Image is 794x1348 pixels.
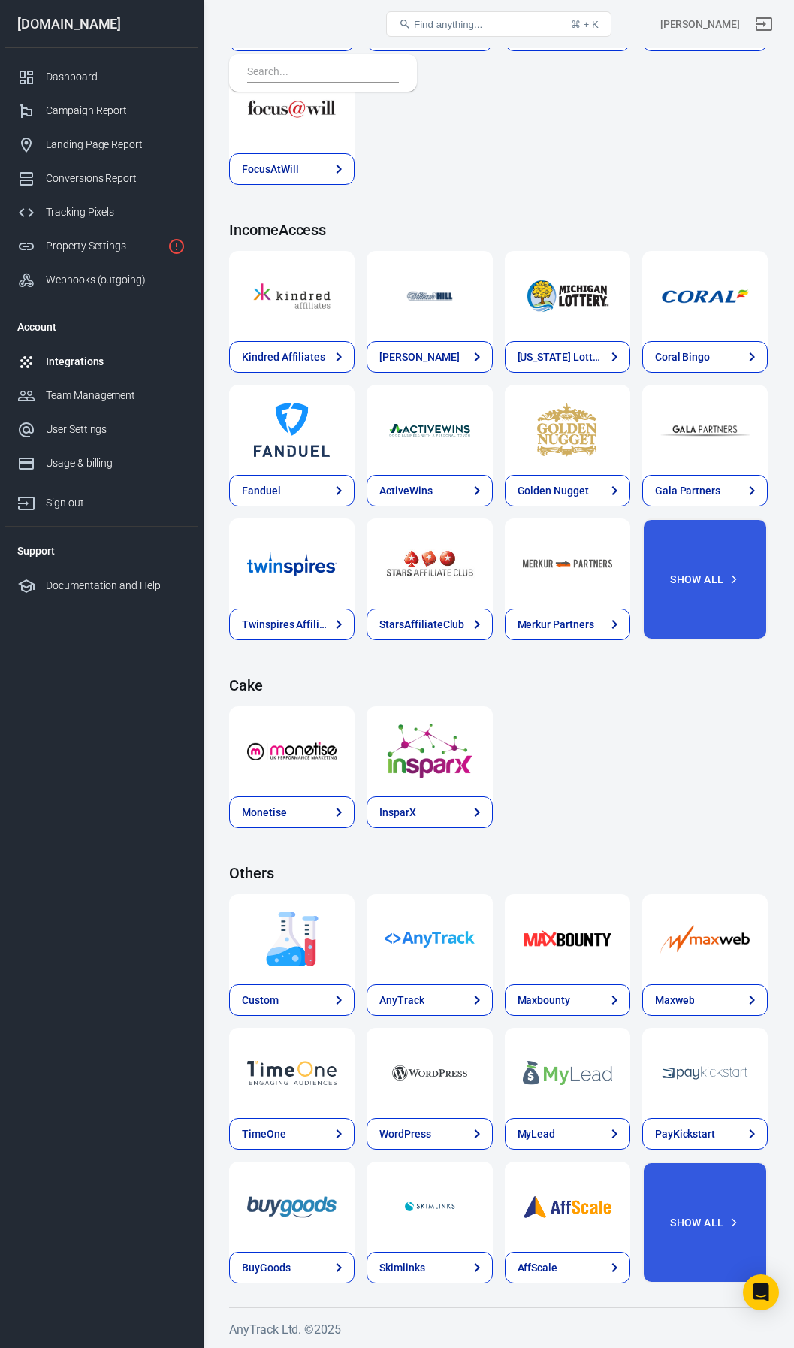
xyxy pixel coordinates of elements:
[505,385,630,475] a: Golden Nugget
[229,609,355,640] a: Twinspires Affiliates
[642,251,768,341] a: Coral Bingo
[5,413,198,446] a: User Settings
[229,1252,355,1283] a: BuyGoods
[655,993,695,1008] div: Maxweb
[385,536,474,591] img: StarsAffiliateClub
[229,518,355,609] a: Twinspires Affiliates
[367,385,492,475] a: ActiveWins
[505,341,630,373] a: [US_STATE] Lottery
[385,724,474,778] img: InsparX
[523,912,612,966] img: Maxbounty
[46,495,186,511] div: Sign out
[229,894,355,984] a: Custom
[642,518,768,640] button: Show All
[367,1118,492,1150] a: WordPress
[660,403,750,457] img: Gala Partners
[247,1180,337,1234] img: BuyGoods
[5,533,198,569] li: Support
[46,103,186,119] div: Campaign Report
[505,1028,630,1118] a: MyLead
[385,403,474,457] img: ActiveWins
[247,536,337,591] img: Twinspires Affiliates
[229,475,355,506] a: Fanduel
[5,379,198,413] a: Team Management
[505,475,630,506] a: Golden Nugget
[5,17,198,31] div: [DOMAIN_NAME]
[229,385,355,475] a: Fanduel
[229,251,355,341] a: Kindred Affiliates
[379,349,459,365] div: [PERSON_NAME]
[379,1260,425,1276] div: Skimlinks
[660,269,750,323] img: Coral Bingo
[505,1118,630,1150] a: MyLead
[5,162,198,195] a: Conversions Report
[229,63,355,153] a: FocusAtWill
[242,805,287,821] div: Monetise
[642,475,768,506] a: Gala Partners
[229,676,768,694] h4: Cake
[642,1162,768,1283] button: Show All
[642,984,768,1016] a: Maxweb
[242,1126,286,1142] div: TimeOne
[523,1180,612,1234] img: AffScale
[5,480,198,520] a: Sign out
[660,912,750,966] img: Maxweb
[660,17,740,32] div: Account id: WALXE2Nf
[242,617,330,633] div: Twinspires Affiliates
[385,269,474,323] img: William Hill
[168,237,186,255] svg: Property is not installed yet
[229,1162,355,1252] a: BuyGoods
[642,1118,768,1150] a: PayKickstart
[247,1046,337,1100] img: TimeOne
[46,171,186,186] div: Conversions Report
[46,204,186,220] div: Tracking Pixels
[746,6,782,42] a: Sign out
[229,341,355,373] a: Kindred Affiliates
[660,1046,750,1100] img: PayKickstart
[229,706,355,796] a: Monetise
[247,269,337,323] img: Kindred Affiliates
[655,349,710,365] div: Coral Bingo
[523,1046,612,1100] img: MyLead
[571,19,599,30] div: ⌘ + K
[242,162,298,177] div: FocusAtWill
[523,269,612,323] img: Michigan Lottery
[229,221,768,239] h4: IncomeAccess
[642,894,768,984] a: Maxweb
[518,617,594,633] div: Merkur Partners
[518,349,605,365] div: [US_STATE] Lottery
[379,805,416,821] div: InsparX
[229,1320,768,1339] h6: AnyTrack Ltd. © 2025
[655,483,720,499] div: Gala Partners
[414,19,482,30] span: Find anything...
[46,422,186,437] div: User Settings
[655,1126,715,1142] div: PayKickstart
[229,984,355,1016] a: Custom
[367,1252,492,1283] a: Skimlinks
[505,251,630,341] a: Michigan Lottery
[5,229,198,263] a: Property Settings
[46,354,186,370] div: Integrations
[5,60,198,94] a: Dashboard
[229,1028,355,1118] a: TimeOne
[5,345,198,379] a: Integrations
[385,1180,474,1234] img: Skimlinks
[386,11,611,37] button: Find anything...⌘ + K
[247,81,337,135] img: FocusAtWill
[518,483,589,499] div: Golden Nugget
[46,137,186,153] div: Landing Page Report
[229,796,355,828] a: Monetise
[505,518,630,609] a: Merkur Partners
[46,578,186,594] div: Documentation and Help
[46,238,162,254] div: Property Settings
[367,518,492,609] a: StarsAffiliateClub
[518,1260,558,1276] div: AffScale
[505,984,630,1016] a: Maxbounty
[46,69,186,85] div: Dashboard
[242,483,281,499] div: Fanduel
[379,1126,431,1142] div: WordPress
[229,1118,355,1150] a: TimeOne
[5,309,198,345] li: Account
[367,894,492,984] a: AnyTrack
[367,706,492,796] a: InsparX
